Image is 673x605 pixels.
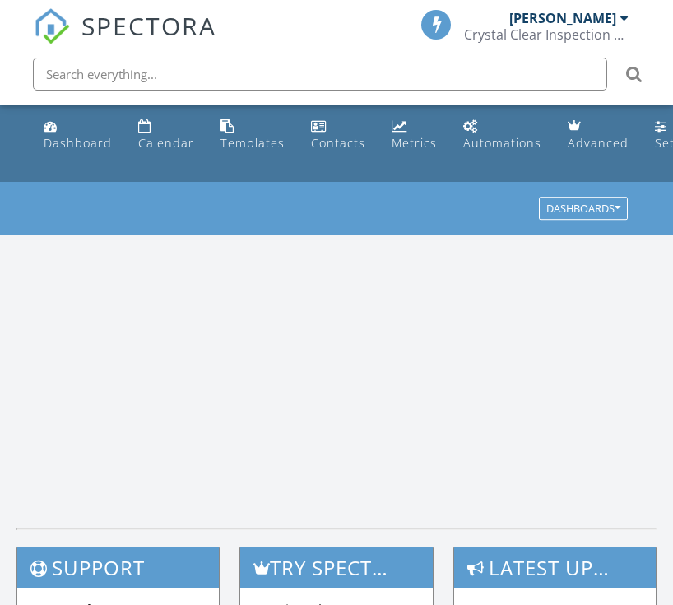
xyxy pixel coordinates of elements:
[561,112,635,159] a: Advanced
[44,135,112,151] div: Dashboard
[33,58,607,91] input: Search everything...
[568,135,629,151] div: Advanced
[539,198,628,221] button: Dashboards
[304,112,372,159] a: Contacts
[34,22,216,57] a: SPECTORA
[81,8,216,43] span: SPECTORA
[385,112,443,159] a: Metrics
[392,135,437,151] div: Metrics
[214,112,291,159] a: Templates
[17,547,219,588] h3: Support
[509,10,616,26] div: [PERSON_NAME]
[37,112,118,159] a: Dashboard
[34,8,70,44] img: The Best Home Inspection Software - Spectora
[138,135,194,151] div: Calendar
[240,547,432,588] h3: Try spectora advanced [DATE]
[457,112,548,159] a: Automations (Basic)
[311,135,365,151] div: Contacts
[546,203,620,215] div: Dashboards
[464,26,629,43] div: Crystal Clear Inspection Services
[463,135,541,151] div: Automations
[454,547,656,588] h3: Latest Updates
[220,135,285,151] div: Templates
[132,112,201,159] a: Calendar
